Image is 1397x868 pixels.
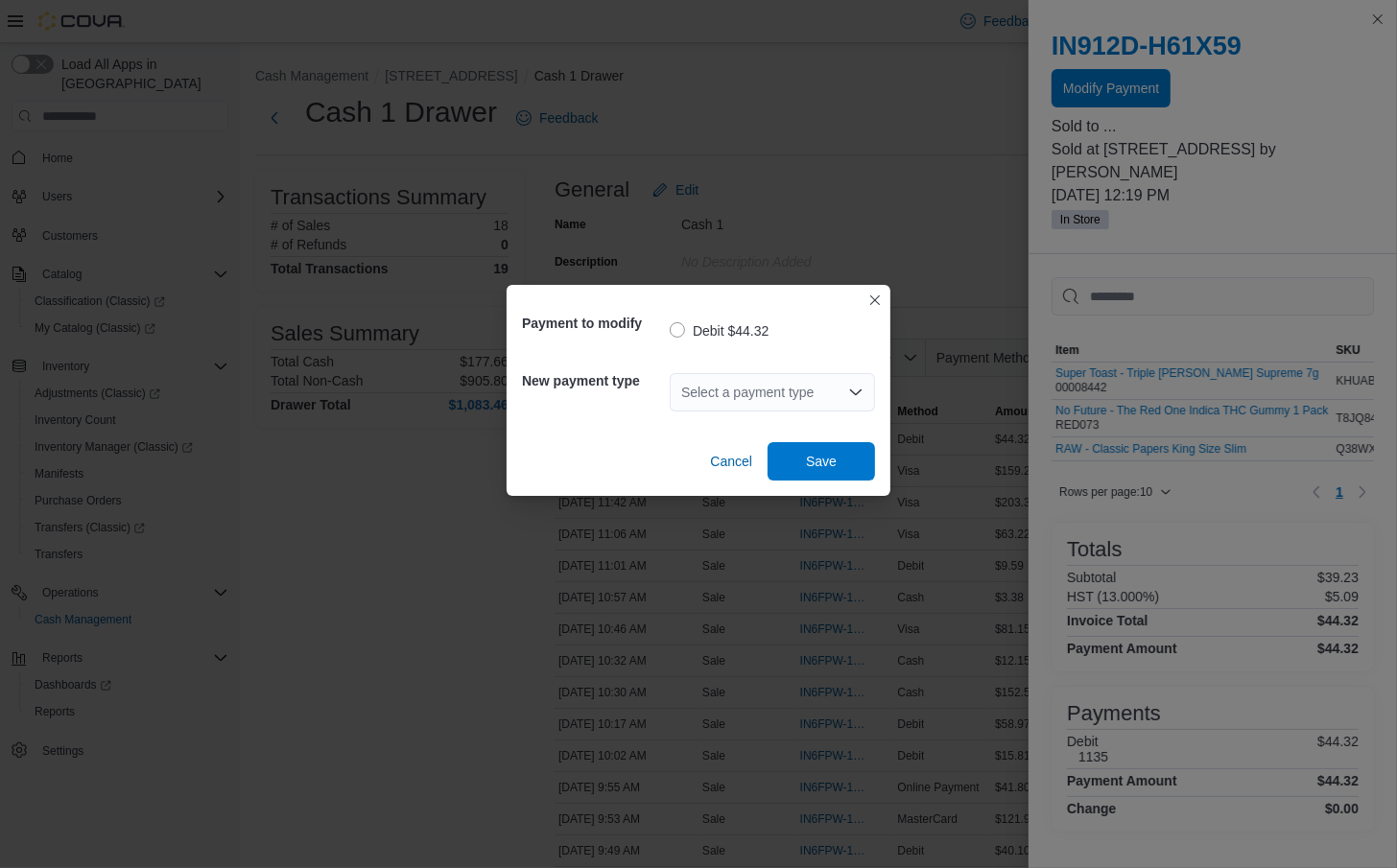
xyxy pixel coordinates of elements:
[670,319,769,342] label: Debit $44.32
[522,304,666,342] h5: Payment to modify
[522,362,666,400] h5: New payment type
[806,452,837,471] span: Save
[710,452,752,471] span: Cancel
[681,381,683,404] input: Accessible screen reader label
[702,442,760,481] button: Cancel
[864,289,887,312] button: Closes this modal window
[768,442,875,481] button: Save
[848,385,864,400] button: Open list of options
